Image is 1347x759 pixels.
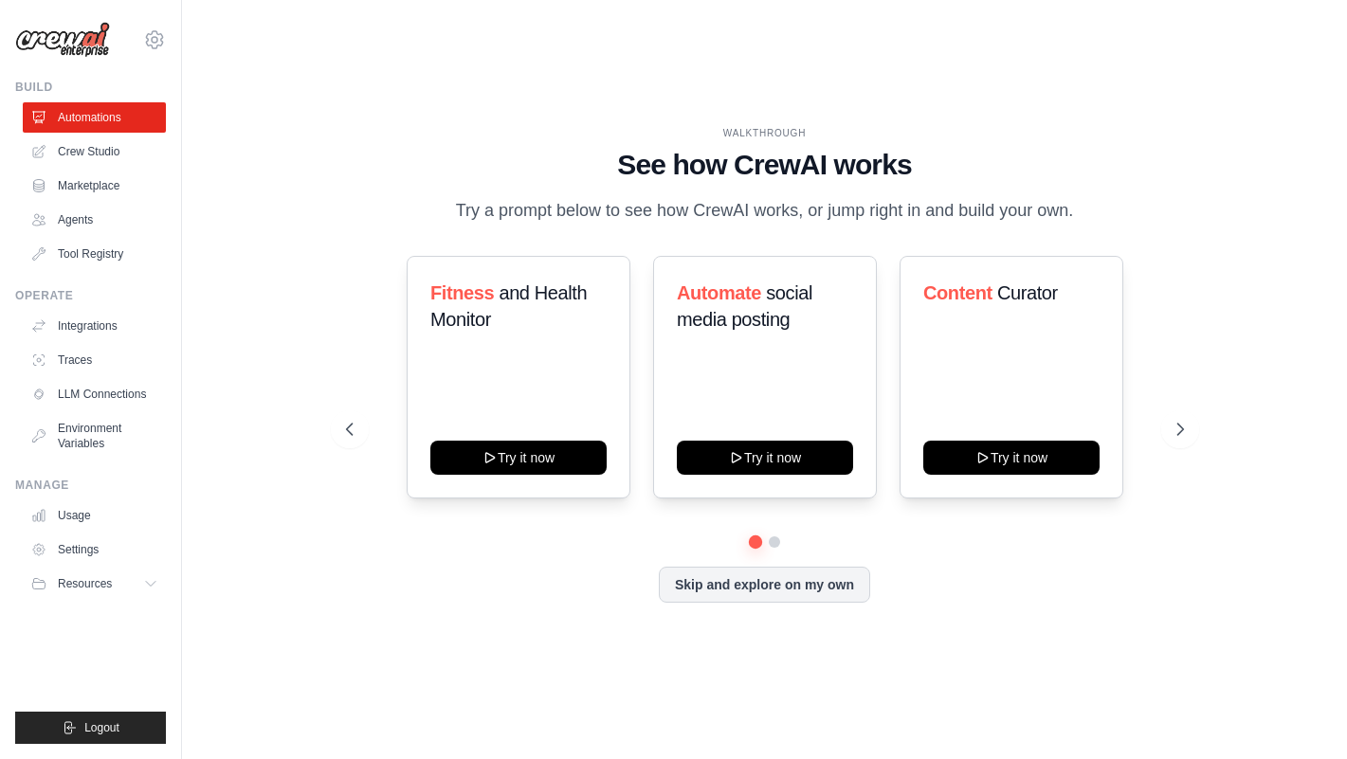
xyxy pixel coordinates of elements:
[15,80,166,95] div: Build
[677,282,812,330] span: social media posting
[23,102,166,133] a: Automations
[23,205,166,235] a: Agents
[677,282,761,303] span: Automate
[15,712,166,744] button: Logout
[346,148,1184,182] h1: See how CrewAI works
[430,282,587,330] span: and Health Monitor
[23,311,166,341] a: Integrations
[15,22,110,58] img: Logo
[23,345,166,375] a: Traces
[58,576,112,591] span: Resources
[677,441,853,475] button: Try it now
[15,478,166,493] div: Manage
[23,500,166,531] a: Usage
[923,441,1100,475] button: Try it now
[23,239,166,269] a: Tool Registry
[996,282,1057,303] span: Curator
[23,136,166,167] a: Crew Studio
[23,534,166,565] a: Settings
[23,569,166,599] button: Resources
[430,441,607,475] button: Try it now
[346,126,1184,140] div: WALKTHROUGH
[923,282,992,303] span: Content
[84,720,119,735] span: Logout
[659,567,870,603] button: Skip and explore on my own
[23,379,166,409] a: LLM Connections
[23,171,166,201] a: Marketplace
[15,288,166,303] div: Operate
[430,282,494,303] span: Fitness
[446,197,1083,225] p: Try a prompt below to see how CrewAI works, or jump right in and build your own.
[23,413,166,459] a: Environment Variables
